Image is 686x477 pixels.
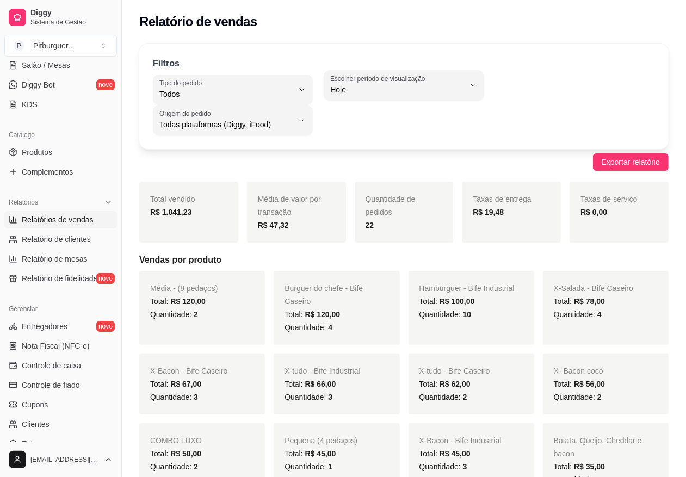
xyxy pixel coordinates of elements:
[285,393,332,401] span: Quantidade:
[554,462,605,471] span: Total:
[285,310,340,319] span: Total:
[22,273,97,284] span: Relatório de fidelidade
[194,393,198,401] span: 3
[419,393,467,401] span: Quantidade:
[473,208,504,216] strong: R$ 19,48
[554,367,603,375] span: X- Bacon cocó
[366,221,374,230] strong: 22
[305,449,336,458] span: R$ 45,00
[554,297,605,306] span: Total:
[330,74,429,83] label: Escolher período de visualização
[593,153,669,171] button: Exportar relatório
[4,76,117,94] a: Diggy Botnovo
[139,13,257,30] h2: Relatório de vendas
[473,195,531,203] span: Taxas de entrega
[159,119,293,130] span: Todas plataformas (Diggy, iFood)
[440,380,471,388] span: R$ 62,00
[153,75,313,105] button: Tipo do pedidoTodos
[285,367,360,375] span: X-tudo - Bife Industrial
[554,380,605,388] span: Total:
[150,449,201,458] span: Total:
[194,310,198,319] span: 2
[4,300,117,318] div: Gerenciar
[22,253,88,264] span: Relatório de mesas
[463,462,467,471] span: 3
[4,250,117,268] a: Relatório de mesas
[30,18,113,27] span: Sistema de Gestão
[574,462,605,471] span: R$ 35,00
[258,195,321,216] span: Média de valor por transação
[554,284,633,293] span: X-Salada - Bife Caseiro
[4,96,117,113] a: KDS
[419,449,471,458] span: Total:
[580,208,607,216] strong: R$ 0,00
[4,376,117,394] a: Controle de fiado
[4,435,117,453] a: Estoque
[463,310,472,319] span: 10
[22,99,38,110] span: KDS
[159,109,214,118] label: Origem do pedido
[419,462,467,471] span: Quantidade:
[419,367,490,375] span: X-tudo - Bife Caseiro
[150,367,227,375] span: X-Bacon - Bife Caseiro
[150,393,198,401] span: Quantidade:
[4,337,117,355] a: Nota Fiscal (NFC-e)
[22,234,91,245] span: Relatório de clientes
[580,195,637,203] span: Taxas de serviço
[139,253,669,267] h5: Vendas por produto
[30,455,100,464] span: [EMAIL_ADDRESS][DOMAIN_NAME]
[22,60,70,71] span: Salão / Mesas
[4,396,117,413] a: Cupons
[285,462,332,471] span: Quantidade:
[419,297,475,306] span: Total:
[170,380,201,388] span: R$ 67,00
[324,70,484,101] button: Escolher período de visualizaçãoHoje
[4,357,117,374] a: Controle de caixa
[153,105,313,135] button: Origem do pedidoTodas plataformas (Diggy, iFood)
[574,297,605,306] span: R$ 78,00
[366,195,416,216] span: Quantidade de pedidos
[150,208,191,216] strong: R$ 1.041,23
[159,89,293,100] span: Todos
[4,126,117,144] div: Catálogo
[22,214,94,225] span: Relatórios de vendas
[22,147,52,158] span: Produtos
[22,166,73,177] span: Complementos
[4,144,117,161] a: Produtos
[305,310,341,319] span: R$ 120,00
[554,436,642,458] span: Batata, Queijo, Cheddar e bacon
[22,321,67,332] span: Entregadores
[285,323,332,332] span: Quantidade:
[4,270,117,287] a: Relatório de fidelidadenovo
[440,449,471,458] span: R$ 45,00
[4,211,117,228] a: Relatórios de vendas
[33,40,75,51] div: Pitburguer ...
[328,393,332,401] span: 3
[419,310,472,319] span: Quantidade:
[4,318,117,335] a: Entregadoresnovo
[150,195,195,203] span: Total vendido
[150,297,206,306] span: Total:
[14,40,24,51] span: P
[150,462,198,471] span: Quantidade:
[150,380,201,388] span: Total:
[4,416,117,433] a: Clientes
[4,57,117,74] a: Salão / Mesas
[574,380,605,388] span: R$ 56,00
[22,380,80,391] span: Controle de fiado
[597,393,602,401] span: 2
[153,57,180,70] p: Filtros
[22,399,48,410] span: Cupons
[170,297,206,306] span: R$ 120,00
[9,198,38,207] span: Relatórios
[554,393,602,401] span: Quantidade:
[285,436,357,445] span: Pequena (4 pedaços)
[4,231,117,248] a: Relatório de clientes
[285,380,336,388] span: Total:
[328,462,332,471] span: 1
[419,436,502,445] span: X-Bacon - Bife Industrial
[4,35,117,57] button: Select a team
[22,419,50,430] span: Clientes
[22,340,89,351] span: Nota Fiscal (NFC-e)
[463,393,467,401] span: 2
